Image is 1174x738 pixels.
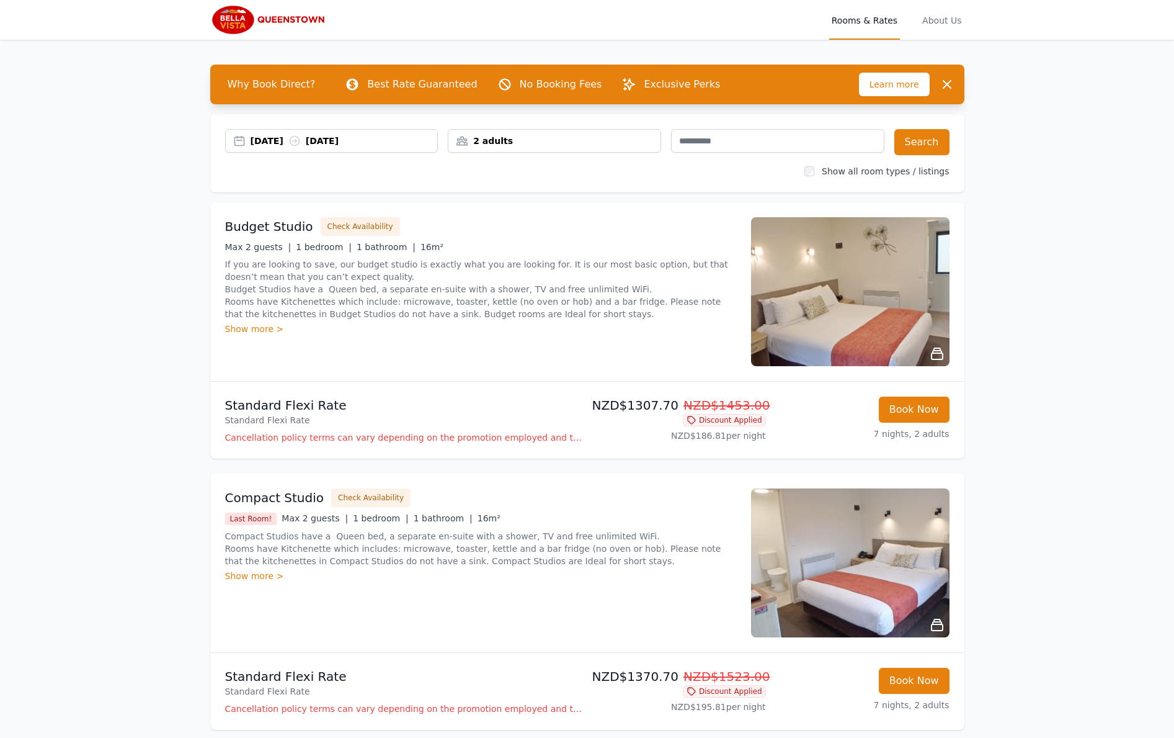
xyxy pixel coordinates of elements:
[683,669,770,684] span: NZD$1523.00
[894,129,949,155] button: Search
[776,699,949,711] p: 7 nights, 2 adults
[879,397,949,423] button: Book Now
[225,570,736,582] div: Show more >
[218,72,326,97] span: Why Book Direct?
[225,323,736,335] div: Show more >
[225,218,313,235] h3: Budget Studio
[225,397,582,414] p: Standard Flexi Rate
[251,135,438,147] div: [DATE] [DATE]
[225,685,582,698] p: Standard Flexi Rate
[282,513,348,523] span: Max 2 guests |
[776,428,949,440] p: 7 nights, 2 adults
[592,701,766,713] p: NZD$195.81 per night
[210,5,329,35] img: Bella Vista Queenstown
[225,703,582,715] p: Cancellation policy terms can vary depending on the promotion employed and the time of stay of th...
[367,77,477,92] p: Best Rate Guaranteed
[592,430,766,442] p: NZD$186.81 per night
[225,414,582,426] p: Standard Flexi Rate
[683,685,766,698] span: Discount Applied
[225,530,736,567] p: Compact Studios have a Queen bed, a separate en-suite with a shower, TV and free unlimited WiFi. ...
[414,513,473,523] span: 1 bathroom |
[683,398,770,413] span: NZD$1453.00
[296,242,352,252] span: 1 bedroom |
[225,513,277,525] span: Last Room!
[420,242,443,252] span: 16m²
[879,668,949,694] button: Book Now
[331,488,411,507] button: Check Availability
[225,242,291,252] span: Max 2 guests |
[225,668,582,685] p: Standard Flexi Rate
[859,73,930,96] span: Learn more
[520,77,602,92] p: No Booking Fees
[225,431,582,444] p: Cancellation policy terms can vary depending on the promotion employed and the time of stay of th...
[321,217,400,236] button: Check Availability
[592,397,766,414] p: NZD$1307.70
[353,513,409,523] span: 1 bedroom |
[592,668,766,685] p: NZD$1370.70
[478,513,500,523] span: 16m²
[225,489,324,506] h3: Compact Studio
[683,414,766,426] span: Discount Applied
[225,258,736,320] p: If you are looking to save, our budget studio is exactly what you are looking for. It is our most...
[357,242,416,252] span: 1 bathroom |
[644,77,720,92] p: Exclusive Perks
[822,166,949,176] label: Show all room types / listings
[448,135,660,147] div: 2 adults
